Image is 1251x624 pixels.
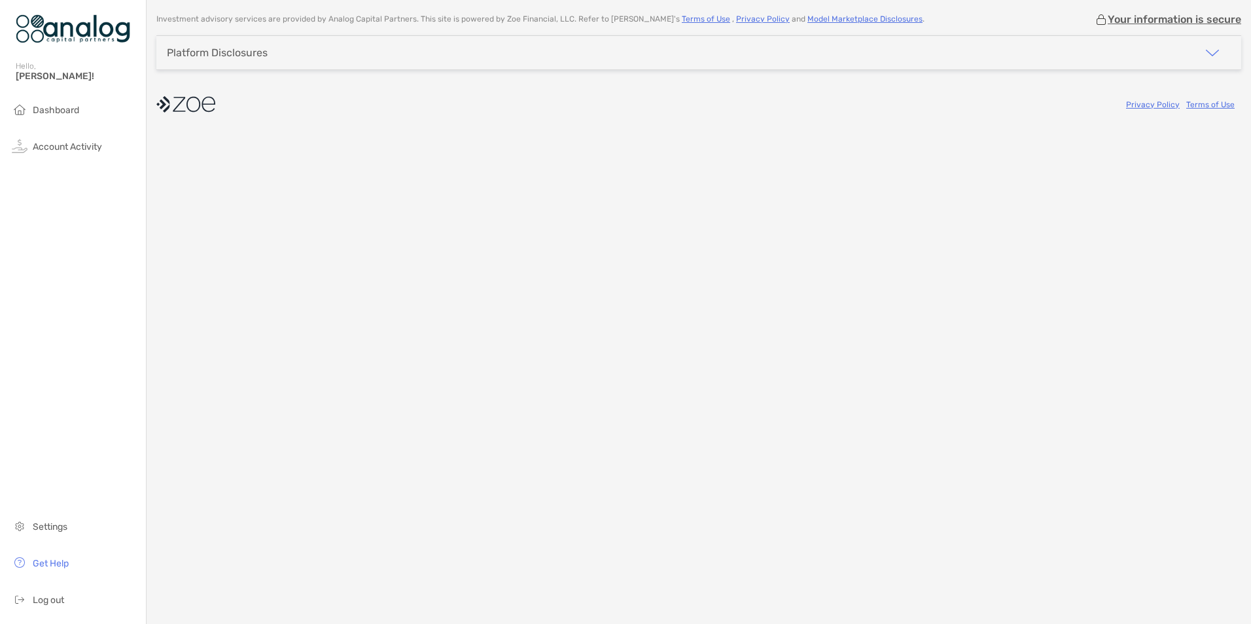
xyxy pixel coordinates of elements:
[33,521,67,532] span: Settings
[12,555,27,570] img: get-help icon
[167,46,268,59] div: Platform Disclosures
[12,518,27,534] img: settings icon
[1205,45,1220,61] img: icon arrow
[33,141,102,152] span: Account Activity
[1108,13,1241,26] p: Your information is secure
[16,5,130,52] img: Zoe Logo
[33,558,69,569] span: Get Help
[807,14,923,24] a: Model Marketplace Disclosures
[12,101,27,117] img: household icon
[682,14,730,24] a: Terms of Use
[33,105,79,116] span: Dashboard
[736,14,790,24] a: Privacy Policy
[156,14,925,24] p: Investment advisory services are provided by Analog Capital Partners . This site is powered by Zo...
[1186,100,1235,109] a: Terms of Use
[1126,100,1180,109] a: Privacy Policy
[12,138,27,154] img: activity icon
[156,90,215,119] img: company logo
[16,71,138,82] span: [PERSON_NAME]!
